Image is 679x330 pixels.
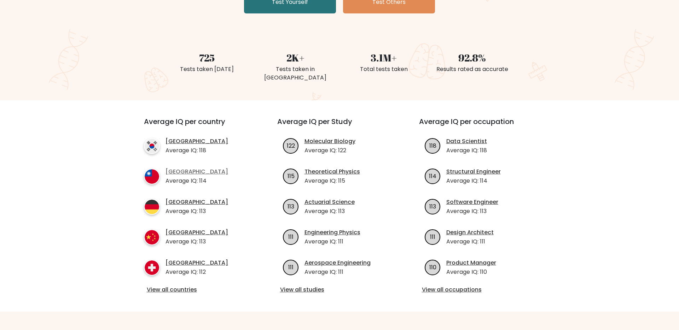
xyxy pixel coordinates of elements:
[277,117,402,134] h3: Average IQ per Study
[304,259,371,267] a: Aerospace Engineering
[167,65,247,73] div: Tests taken [DATE]
[304,228,360,237] a: Engineering Physics
[429,172,436,180] text: 114
[446,228,494,237] a: Design Architect
[280,285,399,294] a: View all studies
[304,198,355,206] a: Actuarial Science
[166,207,228,216] p: Average IQ: 113
[166,146,228,155] p: Average IQ: 118
[304,146,355,155] p: Average IQ: 122
[446,259,496,267] a: Product Manager
[446,237,494,246] p: Average IQ: 111
[287,141,295,149] text: 122
[446,207,498,216] p: Average IQ: 113
[446,167,501,176] a: Structural Engineer
[304,207,355,216] p: Average IQ: 113
[287,172,294,180] text: 115
[144,260,160,276] img: country
[446,198,498,206] a: Software Engineer
[422,285,541,294] a: View all occupations
[144,117,252,134] h3: Average IQ per country
[288,202,294,210] text: 113
[430,232,435,241] text: 111
[429,202,436,210] text: 113
[304,137,355,146] a: Molecular Biology
[429,263,436,271] text: 110
[147,285,249,294] a: View all countries
[255,65,335,82] div: Tests taken in [GEOGRAPHIC_DATA]
[304,268,371,276] p: Average IQ: 111
[166,198,228,206] a: [GEOGRAPHIC_DATA]
[166,237,228,246] p: Average IQ: 113
[432,65,512,73] div: Results rated as accurate
[304,237,360,246] p: Average IQ: 111
[144,169,160,184] img: country
[344,65,424,73] div: Total tests taken
[304,167,360,176] a: Theoretical Physics
[166,228,228,237] a: [GEOGRAPHIC_DATA]
[446,137,487,146] a: Data Scientist
[432,50,512,65] div: 92.8%
[166,268,228,276] p: Average IQ: 112
[166,167,228,176] a: [GEOGRAPHIC_DATA]
[288,263,294,271] text: 111
[167,50,247,65] div: 725
[419,117,544,134] h3: Average IQ per occupation
[166,259,228,267] a: [GEOGRAPHIC_DATA]
[446,177,501,185] p: Average IQ: 114
[446,268,496,276] p: Average IQ: 110
[166,177,228,185] p: Average IQ: 114
[446,146,487,155] p: Average IQ: 118
[344,50,424,65] div: 3.1M+
[144,138,160,154] img: country
[288,232,294,241] text: 111
[255,50,335,65] div: 2K+
[304,177,360,185] p: Average IQ: 115
[144,199,160,215] img: country
[429,141,436,149] text: 118
[144,229,160,245] img: country
[166,137,228,146] a: [GEOGRAPHIC_DATA]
